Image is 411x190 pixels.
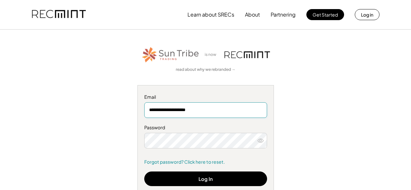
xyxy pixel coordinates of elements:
[144,124,267,131] div: Password
[32,4,86,26] img: recmint-logotype%403x.png
[306,9,344,20] button: Get Started
[271,8,296,21] button: Partnering
[203,52,221,57] div: is now
[245,8,260,21] button: About
[144,159,267,165] a: Forgot password? Click here to reset.
[144,94,267,100] div: Email
[225,51,270,58] img: recmint-logotype%403x.png
[141,46,200,64] img: STT_Horizontal_Logo%2B-%2BColor.png
[187,8,234,21] button: Learn about SRECs
[355,9,379,20] button: Log in
[176,67,236,72] a: read about why we rebranded →
[144,171,267,186] button: Log In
